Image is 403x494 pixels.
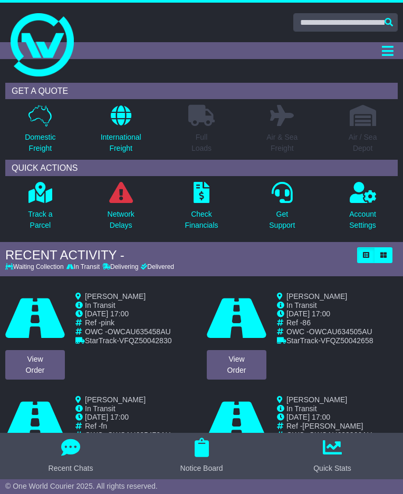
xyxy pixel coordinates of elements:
span: [PERSON_NAME] [286,292,347,301]
span: In Transit [85,301,116,309]
div: Delivering [101,263,139,270]
p: Domestic Freight [25,132,55,154]
a: GetSupport [268,181,295,237]
a: CheckFinancials [184,181,218,237]
span: © One World Courier 2025. All rights reserved. [5,482,158,490]
span: pink [101,318,114,327]
p: International Freight [101,132,141,154]
span: StarTrack [286,336,318,345]
span: OWCAU635458AU [108,327,171,336]
span: [DATE] 17:00 [286,413,330,421]
a: DomesticFreight [24,104,56,160]
td: - [286,336,373,345]
div: Quick Stats [313,463,351,474]
div: QUICK ACTIONS [5,160,398,176]
div: Recent Chats [49,463,93,474]
a: AccountSettings [349,181,377,237]
td: Ref - [286,422,373,431]
span: [DATE] 17:00 [85,413,129,421]
button: Quick Stats [307,438,358,474]
a: ViewOrder [5,350,65,380]
span: In Transit [286,404,317,413]
td: Ref - [85,422,171,431]
button: Toggle navigation [377,42,398,59]
td: Ref - [286,318,373,327]
span: 86 [302,318,311,327]
p: Network Delays [108,209,135,231]
span: VFQZ50042658 [321,336,373,345]
div: GET A QUOTE [5,83,398,99]
p: Track a Parcel [28,209,52,231]
div: Delivered [140,263,174,270]
a: Track aParcel [27,181,53,237]
span: [DATE] 17:00 [286,309,330,318]
button: Recent Chats [42,438,100,474]
p: Full Loads [188,132,215,154]
a: InternationalFreight [100,104,142,160]
span: [PERSON_NAME] [85,395,146,404]
span: [PERSON_NAME] [85,292,146,301]
td: OWC - [85,327,171,336]
span: StarTrack [85,336,117,345]
span: fn [101,422,107,430]
span: OWCAU634505AU [309,327,372,336]
a: NetworkDelays [107,181,135,237]
p: Air / Sea Depot [349,132,377,154]
td: OWC - [85,431,171,440]
span: VFQZ50042830 [119,336,172,345]
td: Ref - [85,318,171,327]
td: - [85,336,171,345]
div: Waiting Collection [5,263,65,270]
span: OWCAU635472AU [108,431,171,439]
td: OWC - [286,327,373,336]
td: OWC - [286,431,373,440]
p: Get Support [269,209,295,231]
span: [PERSON_NAME] [302,422,363,430]
span: [DATE] 17:00 [85,309,129,318]
span: In Transit [85,404,116,413]
p: Air & Sea Freight [266,132,298,154]
div: Notice Board [180,463,223,474]
p: Account Settings [349,209,376,231]
button: Notice Board [174,438,229,474]
div: RECENT ACTIVITY - [5,248,352,263]
p: Check Financials [185,209,218,231]
span: In Transit [286,301,317,309]
span: OWCAU633366AU [309,431,372,439]
span: [PERSON_NAME] [286,395,347,404]
a: ViewOrder [207,350,266,380]
div: In Transit [65,263,101,270]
